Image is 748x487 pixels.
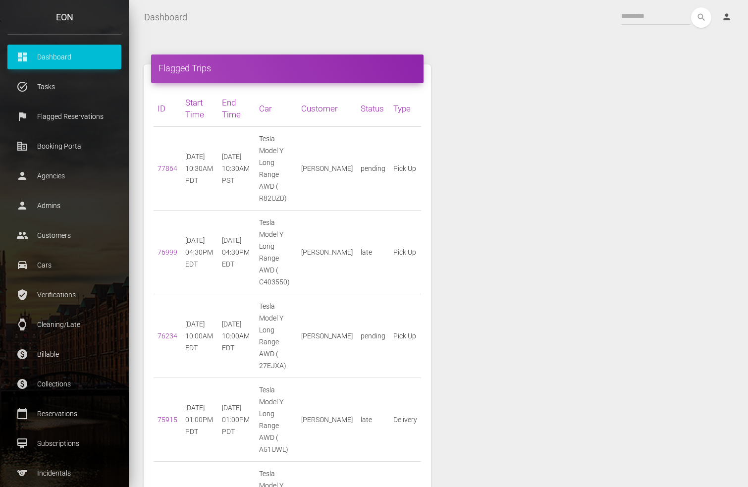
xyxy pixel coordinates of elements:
td: Tesla Model Y Long Range AWD ( 27EJXA) [255,294,297,378]
th: Status [357,91,389,127]
a: person Admins [7,193,121,218]
td: [DATE] 01:00PM PDT [218,378,255,462]
a: 76234 [158,332,177,340]
i: person [722,12,732,22]
a: watch Cleaning/Late [7,312,121,337]
th: End Time [218,91,255,127]
td: [DATE] 04:30PM EDT [181,211,218,294]
a: card_membership Subscriptions [7,431,121,456]
td: Tesla Model Y Long Range AWD ( R82UZD) [255,127,297,211]
td: Pick Up [389,127,421,211]
p: Collections [15,377,114,391]
a: flag Flagged Reservations [7,104,121,129]
td: [DATE] 10:30AM PST [218,127,255,211]
p: Admins [15,198,114,213]
td: late [357,211,389,294]
h4: Flagged Trips [159,62,416,74]
a: verified_user Verifications [7,282,121,307]
a: Dashboard [144,5,187,30]
th: Car [255,91,297,127]
a: person Agencies [7,163,121,188]
p: Billable [15,347,114,362]
p: Verifications [15,287,114,302]
td: [PERSON_NAME] [297,211,357,294]
td: [PERSON_NAME] [297,378,357,462]
a: 76999 [158,248,177,256]
p: Cleaning/Late [15,317,114,332]
td: late [357,378,389,462]
p: Dashboard [15,50,114,64]
td: Pick Up [389,294,421,378]
td: Pick Up [389,211,421,294]
p: Flagged Reservations [15,109,114,124]
button: search [691,7,711,28]
td: [PERSON_NAME] [297,294,357,378]
td: Tesla Model Y Long Range AWD ( A51UWL) [255,378,297,462]
a: task_alt Tasks [7,74,121,99]
a: sports Incidentals [7,461,121,486]
td: [DATE] 10:00AM EDT [181,294,218,378]
a: person [714,7,741,27]
a: 75915 [158,416,177,424]
a: dashboard Dashboard [7,45,121,69]
td: [PERSON_NAME] [297,127,357,211]
td: [DATE] 10:00AM EDT [218,294,255,378]
a: drive_eta Cars [7,253,121,277]
td: [DATE] 10:30AM PDT [181,127,218,211]
th: Start Time [181,91,218,127]
td: Tesla Model Y Long Range AWD ( C403550) [255,211,297,294]
a: people Customers [7,223,121,248]
p: Incidentals [15,466,114,481]
a: corporate_fare Booking Portal [7,134,121,159]
p: Cars [15,258,114,272]
p: Agencies [15,168,114,183]
p: Booking Portal [15,139,114,154]
p: Tasks [15,79,114,94]
a: calendar_today Reservations [7,401,121,426]
th: Type [389,91,421,127]
p: Subscriptions [15,436,114,451]
td: [DATE] 04:30PM EDT [218,211,255,294]
td: [DATE] 01:00PM PDT [181,378,218,462]
td: pending [357,127,389,211]
th: Customer [297,91,357,127]
p: Customers [15,228,114,243]
td: pending [357,294,389,378]
th: ID [154,91,181,127]
td: Delivery [389,378,421,462]
a: paid Collections [7,372,121,396]
p: Reservations [15,406,114,421]
a: paid Billable [7,342,121,367]
a: 77864 [158,164,177,172]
